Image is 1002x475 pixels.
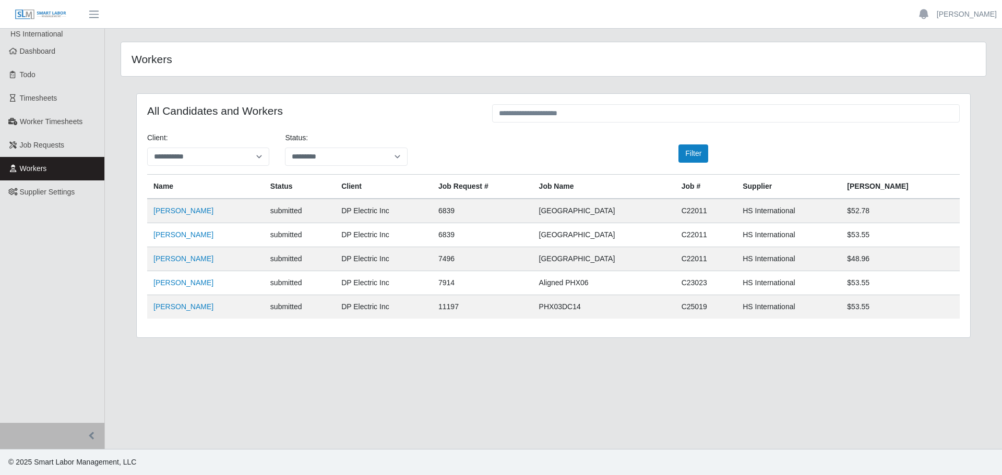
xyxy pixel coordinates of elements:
[132,53,474,66] h4: Workers
[432,175,533,199] th: Job Request #
[937,9,997,20] a: [PERSON_NAME]
[147,175,264,199] th: Name
[153,230,213,239] a: [PERSON_NAME]
[432,247,533,271] td: 7496
[533,175,675,199] th: Job Name
[20,70,35,79] span: Todo
[533,271,675,295] td: Aligned PHX06
[335,247,432,271] td: DP Electric Inc
[841,175,960,199] th: [PERSON_NAME]
[675,247,737,271] td: C22011
[432,271,533,295] td: 7914
[533,247,675,271] td: [GEOGRAPHIC_DATA]
[10,30,63,38] span: HS International
[533,223,675,247] td: [GEOGRAPHIC_DATA]
[264,175,335,199] th: Status
[264,247,335,271] td: submitted
[264,223,335,247] td: submitted
[285,132,308,143] label: Status:
[432,295,533,319] td: 11197
[841,223,960,247] td: $53.55
[20,141,65,149] span: Job Requests
[533,199,675,223] td: [GEOGRAPHIC_DATA]
[264,199,335,223] td: submitted
[736,175,841,199] th: Supplier
[736,271,841,295] td: HS International
[432,223,533,247] td: 6839
[335,199,432,223] td: DP Electric Inc
[736,295,841,319] td: HS International
[147,104,476,117] h4: All Candidates and Workers
[335,271,432,295] td: DP Electric Inc
[8,458,136,466] span: © 2025 Smart Labor Management, LLC
[736,199,841,223] td: HS International
[20,117,82,126] span: Worker Timesheets
[335,295,432,319] td: DP Electric Inc
[20,164,47,173] span: Workers
[736,223,841,247] td: HS International
[675,271,737,295] td: C23023
[20,47,56,55] span: Dashboard
[675,223,737,247] td: C22011
[153,254,213,263] a: [PERSON_NAME]
[264,271,335,295] td: submitted
[153,302,213,311] a: [PERSON_NAME]
[147,132,168,143] label: Client:
[335,223,432,247] td: DP Electric Inc
[153,278,213,287] a: [PERSON_NAME]
[432,199,533,223] td: 6839
[675,175,737,199] th: Job #
[841,199,960,223] td: $52.78
[841,247,960,271] td: $48.96
[675,295,737,319] td: C25019
[15,9,67,20] img: SLM Logo
[675,199,737,223] td: C22011
[264,295,335,319] td: submitted
[20,94,57,102] span: Timesheets
[20,188,75,196] span: Supplier Settings
[841,271,960,295] td: $53.55
[153,206,213,215] a: [PERSON_NAME]
[678,144,708,163] button: Filter
[736,247,841,271] td: HS International
[533,295,675,319] td: PHX03DC14
[841,295,960,319] td: $53.55
[335,175,432,199] th: Client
